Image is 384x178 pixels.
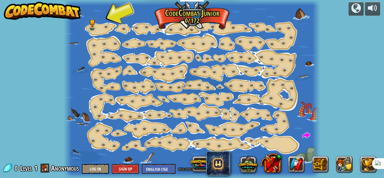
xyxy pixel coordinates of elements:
span: Level [20,163,32,173]
button: Campaigns [349,2,364,16]
span: 0 [14,163,19,173]
span: 1 [34,163,37,173]
button: Sign Up [112,164,139,174]
button: Log In [82,164,109,174]
span: beta levels on [178,166,197,172]
img: CodeCombat - Learn how to code by playing a game [4,2,81,20]
button: Adjust volume [365,2,380,16]
span: Anonymous [51,163,79,173]
img: level-banner-started.png [89,17,95,27]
